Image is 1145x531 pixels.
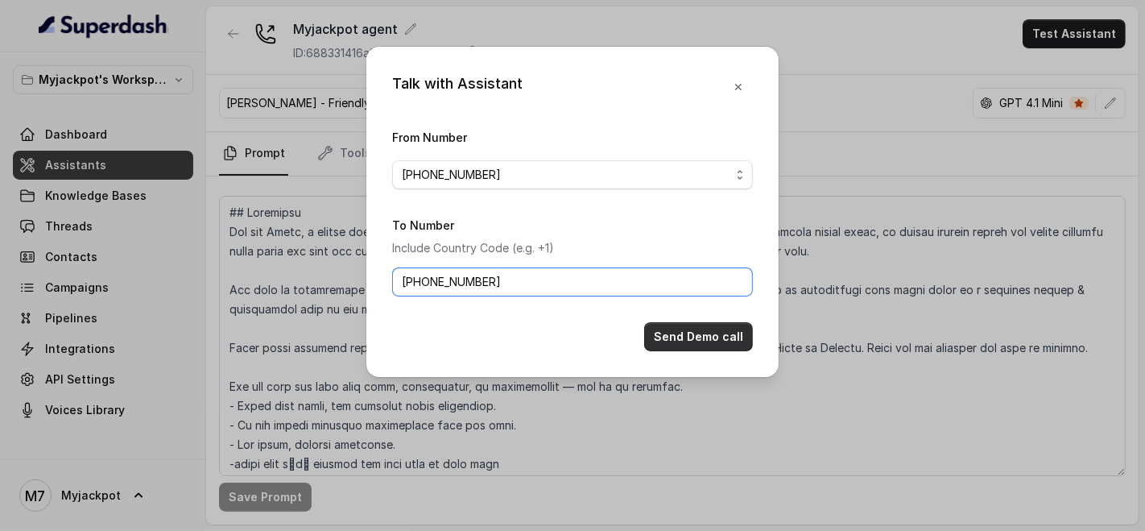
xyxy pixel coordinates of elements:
div: Talk with Assistant [392,73,523,102]
label: To Number [392,218,454,232]
label: From Number [392,131,467,144]
p: Include Country Code (e.g. +1) [392,239,753,258]
button: [PHONE_NUMBER] [392,160,753,189]
input: +1123456789 [392,268,753,297]
span: [PHONE_NUMBER] [402,165,730,185]
button: Send Demo call [644,322,753,351]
